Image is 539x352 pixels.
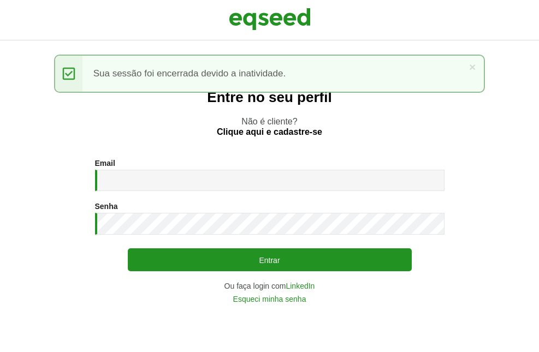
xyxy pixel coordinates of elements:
[286,282,315,290] a: LinkedIn
[233,295,306,303] a: Esqueci minha senha
[22,90,517,105] h2: Entre no seu perfil
[229,5,311,33] img: EqSeed Logo
[95,202,118,210] label: Senha
[22,116,517,137] p: Não é cliente?
[95,159,115,167] label: Email
[469,61,476,73] a: ×
[54,55,485,93] div: Sua sessão foi encerrada devido a inatividade.
[128,248,412,271] button: Entrar
[217,128,322,136] a: Clique aqui e cadastre-se
[95,282,445,290] div: Ou faça login com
